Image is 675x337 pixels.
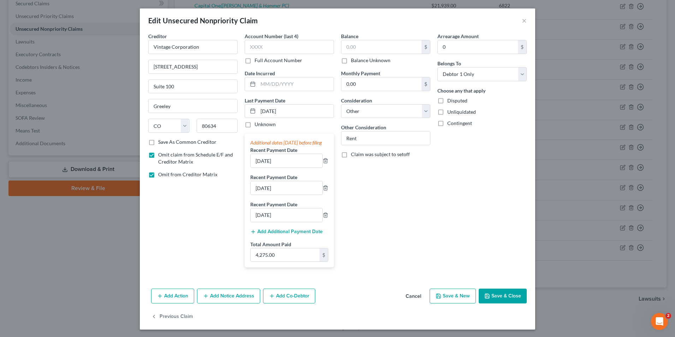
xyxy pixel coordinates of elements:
label: Recent Payment Date [250,201,297,208]
input: 0.00 [341,40,422,54]
button: Save & Close [479,289,527,303]
div: $ [518,40,526,54]
label: Choose any that apply [437,87,485,94]
label: Arrearage Amount [437,32,479,40]
input: MM/DD/YYYY [258,105,334,118]
div: $ [319,248,328,262]
button: Add Action [151,289,194,303]
label: Date Incurred [245,70,275,77]
label: Full Account Number [255,57,302,64]
input: Enter city... [149,99,237,113]
span: Disputed [447,97,467,104]
label: Consideration [341,97,372,104]
input: -- [251,208,322,222]
span: Creditor [148,33,167,39]
input: 0.00 [341,77,422,91]
label: Balance [341,32,358,40]
button: Save & New [430,289,476,303]
label: Account Number (last 4) [245,32,298,40]
input: MM/DD/YYYY [258,77,334,91]
button: Add Notice Address [197,289,260,303]
input: 0.00 [438,40,518,54]
label: Monthly Payment [341,70,380,77]
span: Belongs To [437,60,461,66]
input: Enter zip... [197,119,238,133]
input: Search creditor by name... [148,40,238,54]
button: Previous Claim [151,309,193,324]
input: Apt, Suite, etc... [149,80,237,93]
input: Enter address... [149,60,237,73]
div: Edit Unsecured Nonpriority Claim [148,16,258,25]
button: × [522,16,527,25]
label: Save As Common Creditor [158,138,216,146]
input: -- [251,181,322,195]
span: 2 [665,313,671,319]
label: Total Amount Paid [250,241,291,248]
button: Add Co-Debtor [263,289,315,303]
label: Unknown [255,121,276,128]
label: Last Payment Date [245,97,285,104]
span: Omit from Creditor Matrix [158,171,217,177]
input: XXXX [245,40,334,54]
label: Balance Unknown [351,57,390,64]
div: Additional dates [DATE] before filing [250,139,328,146]
button: Cancel [400,289,427,303]
label: Other Consideration [341,124,386,131]
span: Unliquidated [447,109,476,115]
iframe: Intercom live chat [651,313,668,330]
input: Specify... [341,131,430,145]
input: -- [251,154,322,167]
label: Recent Payment Date [250,173,297,181]
div: $ [422,77,430,91]
label: Recent Payment Date [250,146,297,154]
button: Add Additional Payment Date [250,229,323,235]
span: Contingent [447,120,472,126]
span: Claim was subject to setoff [351,151,410,157]
span: Omit claim from Schedule E/F and Creditor Matrix [158,152,233,165]
div: $ [422,40,430,54]
input: 0.00 [251,248,319,262]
